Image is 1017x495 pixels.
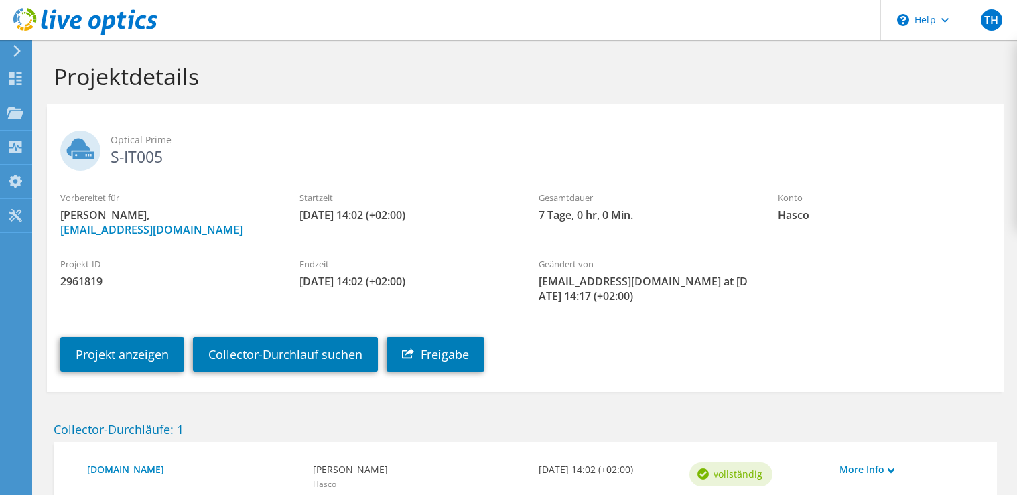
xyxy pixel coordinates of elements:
span: [DATE] 14:02 (+02:00) [299,274,512,289]
a: [DOMAIN_NAME] [87,462,299,477]
label: Endzeit [299,257,512,271]
a: Collector-Durchlauf suchen [193,337,378,372]
span: Hasco [313,478,336,490]
b: [DATE] 14:02 (+02:00) [539,462,676,477]
label: Projekt-ID [60,257,273,271]
b: [PERSON_NAME] [313,462,525,477]
label: Vorbereitet für [60,191,273,204]
label: Geändert von [539,257,751,271]
span: 7 Tage, 0 hr, 0 Min. [539,208,751,222]
span: TH [981,9,1002,31]
a: Freigabe [387,337,484,372]
a: [EMAIL_ADDRESS][DOMAIN_NAME] [60,222,243,237]
span: Hasco [778,208,990,222]
span: vollständig [714,467,762,482]
h2: Collector-Durchläufe: 1 [54,422,997,437]
span: Optical Prime [111,133,990,147]
label: Startzeit [299,191,512,204]
span: 2961819 [60,274,273,289]
span: [PERSON_NAME], [60,208,273,237]
span: [DATE] 14:02 (+02:00) [299,208,512,222]
label: Konto [778,191,990,204]
h1: Projektdetails [54,62,990,90]
svg: \n [897,14,909,26]
h2: S-IT005 [60,131,990,164]
span: [EMAIL_ADDRESS][DOMAIN_NAME] at [DATE] 14:17 (+02:00) [539,274,751,303]
a: More Info [839,462,977,477]
a: Projekt anzeigen [60,337,184,372]
label: Gesamtdauer [539,191,751,204]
